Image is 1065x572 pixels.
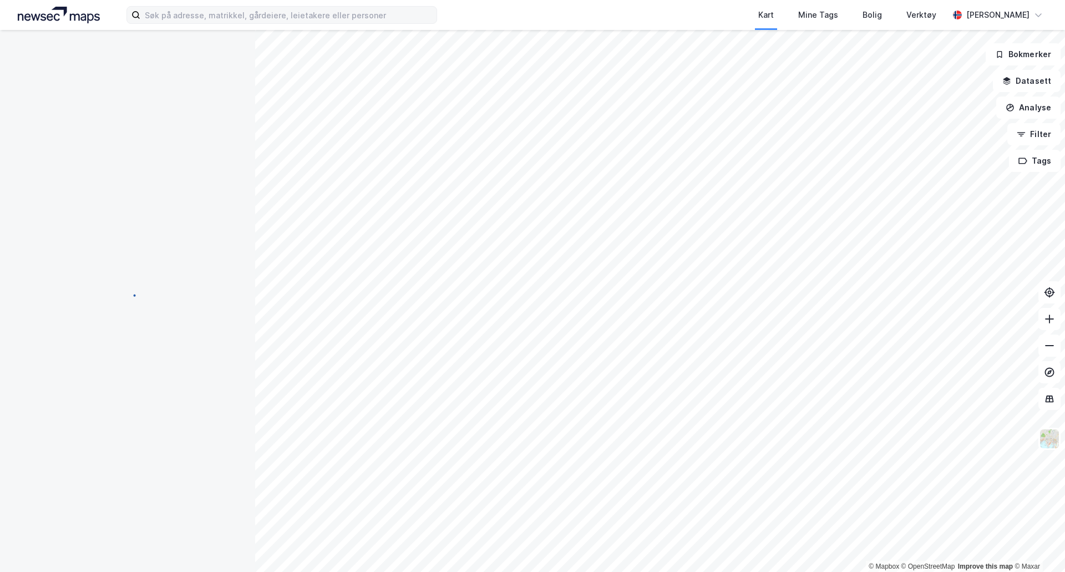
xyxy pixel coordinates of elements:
[1010,519,1065,572] div: Kontrollprogram for chat
[996,97,1061,119] button: Analyse
[986,43,1061,65] button: Bokmerker
[869,563,899,570] a: Mapbox
[993,70,1061,92] button: Datasett
[966,8,1029,22] div: [PERSON_NAME]
[901,563,955,570] a: OpenStreetMap
[119,286,136,303] img: spinner.a6d8c91a73a9ac5275cf975e30b51cfb.svg
[1039,428,1060,449] img: Z
[1010,519,1065,572] iframe: Chat Widget
[1009,150,1061,172] button: Tags
[18,7,100,23] img: logo.a4113a55bc3d86da70a041830d287a7e.svg
[798,8,838,22] div: Mine Tags
[1007,123,1061,145] button: Filter
[863,8,882,22] div: Bolig
[140,7,437,23] input: Søk på adresse, matrikkel, gårdeiere, leietakere eller personer
[906,8,936,22] div: Verktøy
[958,563,1013,570] a: Improve this map
[758,8,774,22] div: Kart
